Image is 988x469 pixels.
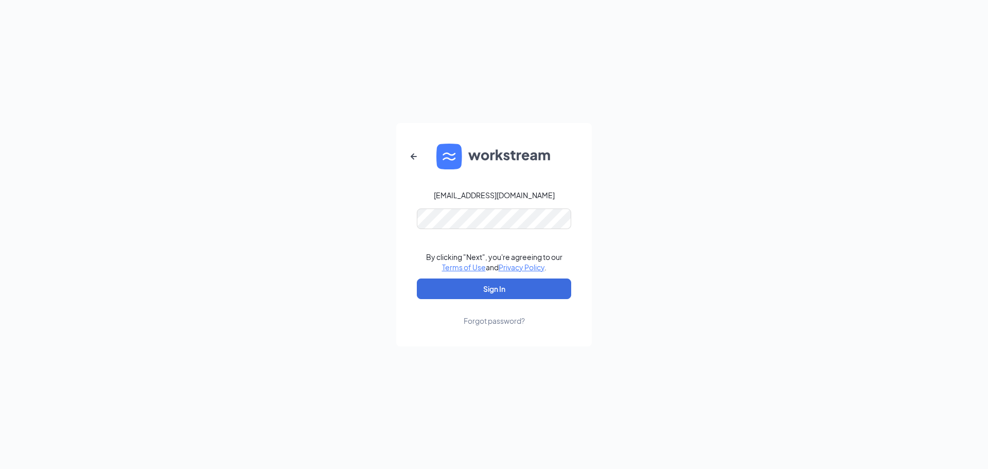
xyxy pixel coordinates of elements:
[426,252,562,272] div: By clicking "Next", you're agreeing to our and .
[417,279,571,299] button: Sign In
[434,190,555,200] div: [EMAIL_ADDRESS][DOMAIN_NAME]
[408,150,420,163] svg: ArrowLeftNew
[464,299,525,326] a: Forgot password?
[442,263,486,272] a: Terms of Use
[499,263,544,272] a: Privacy Policy
[401,144,426,169] button: ArrowLeftNew
[436,144,552,169] img: WS logo and Workstream text
[464,316,525,326] div: Forgot password?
